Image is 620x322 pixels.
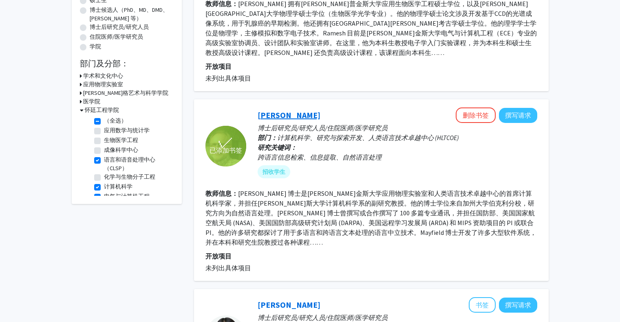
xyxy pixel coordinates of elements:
[6,285,35,316] iframe: 聊天
[205,189,238,197] font: 教师信息：
[85,106,119,114] font: 怀廷工程学院
[463,111,489,119] font: 删除书签
[90,23,149,31] font: 博士后研究员/研究人员
[258,110,320,120] a: [PERSON_NAME]
[104,136,138,144] font: 生物医学工程
[104,127,150,134] font: 应用数学与统计学
[505,111,531,119] font: 撰写请求
[83,89,168,96] font: [PERSON_NAME]格艺术与科学学院
[499,298,537,313] button: 撰写请求给 Lin Zhang
[277,134,459,142] font: 计算机科学、研究与探索开发、人类语言技术卓越中心 (HLTCOE)
[83,81,123,88] font: 应用物理实验室
[258,134,277,142] font: 部门：
[258,313,388,322] font: 博士后研究员/研究人员/住院医师/医学研究员
[104,117,127,124] font: （全选）
[104,146,138,153] font: 成像科学中心
[205,62,232,70] font: 开放项目
[469,297,496,313] button: 将 Lin Zhang 添加到书签
[205,189,536,246] font: [PERSON_NAME] 博士是[PERSON_NAME]金斯大学应用物理实验室和人类语言技术卓越中心的首席计算机科学家，并担任[PERSON_NAME]斯大学计算机科学系的副研究教授。他的博...
[83,72,123,79] font: 学术和文化中心
[263,168,285,175] font: 招收学生
[80,58,129,68] font: 部门及分部：
[205,252,232,260] font: 开放项目
[90,43,101,50] font: 学院
[90,6,168,22] font: 博士候选人（PhD、MD、DMD、[PERSON_NAME] 等）
[104,173,155,180] font: 化学与生物分子工程
[210,146,242,154] font: 已添加书签
[90,33,143,40] font: 住院医师/医学研究员
[104,156,155,172] font: 语言和语音处理中心（CLSP）
[476,301,489,309] font: 书签
[83,98,100,105] font: 医学院
[505,301,531,309] font: 撰写请求
[258,143,297,151] font: 研究关键词：
[258,153,382,161] font: 跨语言信息检索、信息提取、自然语言处理
[104,183,132,190] font: 计算机科学
[499,108,537,123] button: 向 James Mayfield 撰写请求
[456,107,496,123] button: 删除书签
[258,124,388,132] font: 博士后研究员/研究人员/住院医师/医学研究员
[205,74,251,82] font: 未列出具体项目
[258,300,320,310] a: [PERSON_NAME]
[218,131,234,151] font: ✓
[205,264,251,272] font: 未列出具体项目
[104,193,150,200] font: 电气与计算机工程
